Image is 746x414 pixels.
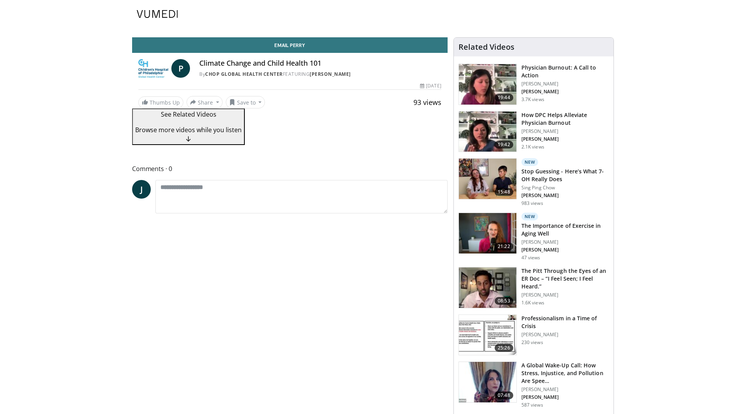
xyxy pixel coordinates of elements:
a: J [132,180,151,199]
p: 587 views [521,402,543,408]
span: Comments 0 [132,164,448,174]
span: 07:48 [495,391,513,399]
img: CHOP Global Health Center [138,59,168,78]
img: ae962841-479a-4fc3-abd9-1af602e5c29c.150x105_q85_crop-smart_upscale.jpg [459,64,516,105]
h4: Climate Change and Child Health 101 [199,59,441,68]
p: [PERSON_NAME] [521,386,609,393]
a: 21:22 New The Importance of Exercise in Aging Well [PERSON_NAME] [PERSON_NAME] 47 views [458,213,609,261]
a: 19:44 Physician Burnout: A Call to Action [PERSON_NAME] [PERSON_NAME] 3.7K views [458,64,609,105]
h3: Physician Burnout: A Call to Action [521,64,609,79]
a: [PERSON_NAME] [310,71,351,77]
a: 19:42 How DPC Helps Alleviate Physician Burnout [PERSON_NAME] [PERSON_NAME] 2.1K views [458,111,609,152]
img: 8c03ed1f-ed96-42cb-9200-2a88a5e9b9ab.150x105_q85_crop-smart_upscale.jpg [459,112,516,152]
p: 3.7K views [521,96,544,103]
p: New [521,213,539,220]
h3: The Pitt Through the Eyes of an ER Doc – “I Feel Seen; I Feel Heard.” [521,267,609,290]
img: f55b0d9e-12ca-41bd-a6f6-05a6197ea844.150x105_q85_crop-smart_upscale.jpg [459,362,516,402]
p: 47 views [521,255,540,261]
img: 74f48e99-7be1-4805-91f5-c50674ee60d2.150x105_q85_crop-smart_upscale.jpg [459,159,516,199]
h4: Related Videos [458,42,514,52]
p: 230 views [521,339,543,346]
div: [DATE] [420,82,441,89]
h3: The Importance of Exercise in Aging Well [521,222,609,238]
p: Sing Ping Chow [521,192,609,199]
p: [PERSON_NAME] [521,128,609,135]
button: See Related Videos Browse more videos while you listen [132,108,245,145]
a: CHOP Global Health Center [205,71,283,77]
p: [PERSON_NAME] [521,81,609,87]
p: Iris Gorfinkel [521,394,609,400]
img: VuMedi Logo [137,10,178,18]
a: 25:26 Professionalism in a Time of Crisis [PERSON_NAME] 230 views [458,314,609,356]
p: Sulagna Misra [521,89,609,95]
div: By FEATURING [199,71,441,78]
a: Email Perry [132,37,448,53]
p: Sulagna Misra [521,136,609,142]
img: d288e91f-868e-4518-b99c-ec331a88479d.150x105_q85_crop-smart_upscale.jpg [459,213,516,253]
h3: How DPC Helps Alleviate Physician Burnout [521,111,609,127]
span: 21:22 [495,243,513,250]
img: 61bec8e7-4634-419f-929c-a42a8f9497b1.150x105_q85_crop-smart_upscale.jpg [459,315,516,355]
button: Share [186,96,223,108]
p: See Related Videos [135,110,242,119]
a: 08:53 The Pitt Through the Eyes of an ER Doc – “I Feel Seen; I Feel Heard.” [PERSON_NAME] 1.6K views [458,267,609,308]
h3: Professionalism in a Time of Crisis [521,314,609,330]
p: [PERSON_NAME] [521,239,609,245]
span: 93 views [413,98,441,107]
span: 15:48 [495,188,513,196]
p: [PERSON_NAME] [521,332,609,338]
p: New [521,158,539,166]
p: Carolynn Francavilla [521,247,609,253]
p: 983 views [521,200,543,206]
span: 19:44 [495,94,513,101]
p: [PERSON_NAME] [521,292,609,298]
span: Browse more videos while you listen [135,126,242,134]
a: Thumbs Up [138,96,183,108]
h3: A Global Wake-Up Call: How Stress, Injustice, and Pollution Are Speeding Up Aging [521,362,609,385]
a: 07:48 A Global Wake-Up Call: How Stress, Injustice, and Pollution Are Spee… [PERSON_NAME] [PERSON... [458,362,609,408]
img: deacb99e-802d-4184-8862-86b5a16472a1.150x105_q85_crop-smart_upscale.jpg [459,267,516,308]
p: 1.6K views [521,300,544,306]
a: P [171,59,190,78]
h3: Stop Guessing - Here’s What 7-OH Really Does [521,168,609,183]
a: 15:48 New Stop Guessing - Here’s What 7-OH Really Does Sing Ping Chow [PERSON_NAME] 983 views [458,158,609,206]
button: Save to [226,96,265,108]
p: Sing Ping Chow [521,185,609,191]
span: 25:26 [495,344,513,352]
span: 19:42 [495,141,513,148]
span: 08:53 [495,297,513,305]
p: 2.1K views [521,144,544,150]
